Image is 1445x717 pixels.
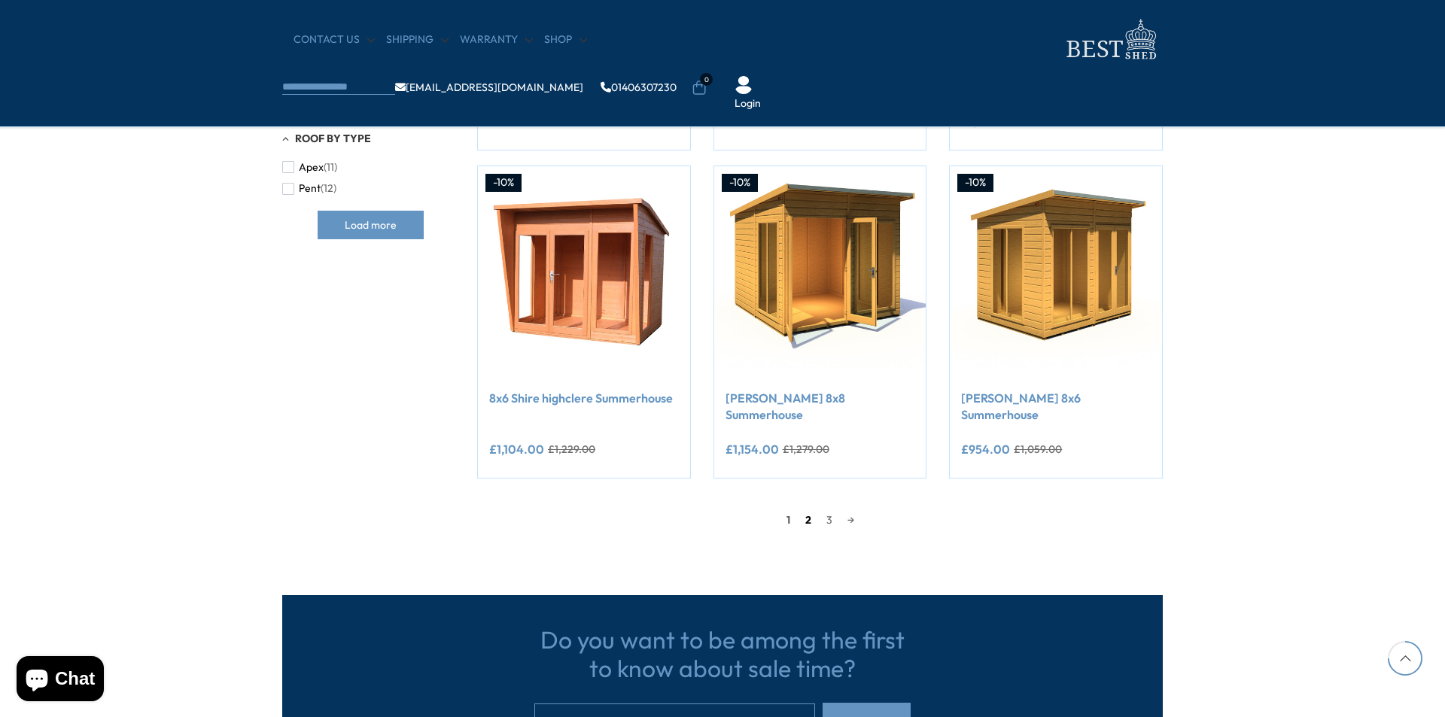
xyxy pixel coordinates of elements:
span: 1 [779,509,798,531]
span: 0 [700,73,713,86]
button: Apex [282,156,337,178]
a: [PERSON_NAME] 8x8 Summerhouse [726,390,915,424]
span: (11) [324,161,337,174]
a: 8x6 Shire highclere Summerhouse [489,390,679,406]
del: £1,279.00 [783,444,829,454]
a: Shop [544,32,587,47]
a: 3 [819,509,840,531]
span: (12) [321,182,336,195]
img: User Icon [735,76,753,94]
img: 8x6 Shire highclere Summerhouse - Best Shed [478,166,690,378]
inbox-online-store-chat: Shopify online store chat [12,656,108,705]
ins: £739.00 [726,115,772,127]
img: Shire Lela 8x8 Summerhouse - Best Shed [714,166,926,378]
ins: £799.00 [489,115,536,127]
a: Shipping [386,32,449,47]
del: £1,059.00 [1014,444,1062,454]
button: Load more [318,211,424,239]
h3: Do you want to be among the first to know about sale time? [534,625,911,683]
ins: £1,104.00 [489,443,544,455]
span: Roof By Type [295,132,371,145]
a: 0 [692,81,707,96]
del: £1,229.00 [548,444,595,454]
img: Shire Lela 8x6 Summerhouse - Best Shed [950,166,1162,378]
a: 01406307230 [601,82,677,93]
ins: £954.00 [961,443,1010,455]
a: [EMAIL_ADDRESS][DOMAIN_NAME] [395,82,583,93]
ins: £1,209.00 [961,115,1018,127]
span: Apex [299,161,324,174]
div: -10% [957,174,993,192]
ins: £1,154.00 [726,443,779,455]
span: Pent [299,182,321,195]
img: logo [1057,15,1163,64]
a: CONTACT US [294,32,375,47]
a: Login [735,96,761,111]
a: 2 [798,509,819,531]
a: [PERSON_NAME] 8x6 Summerhouse [961,390,1151,424]
span: Load more [345,220,397,230]
button: Pent [282,178,336,199]
a: Warranty [460,32,533,47]
a: → [840,509,862,531]
div: -10% [722,174,758,192]
div: -10% [485,174,522,192]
